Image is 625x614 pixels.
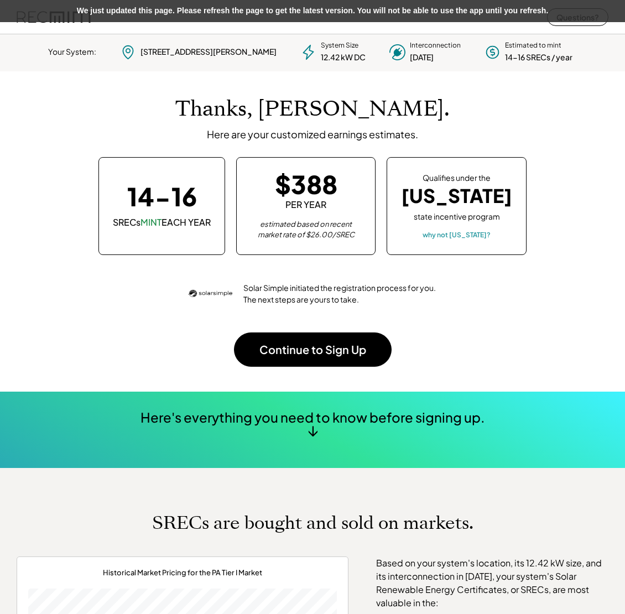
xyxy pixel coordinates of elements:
div: Your System: [48,46,96,58]
div: why not [US_STATE]? [423,231,491,240]
div: Here are your customized earnings estimates. [207,128,418,141]
div: 14-16 [127,184,197,209]
div: ↓ [308,422,318,438]
div: PER YEAR [285,199,326,211]
button: Continue to Sign Up [234,332,392,367]
h1: SRECs are bought and sold on markets. [152,512,473,534]
img: Logo_Horizontal-Black.png [188,272,232,316]
div: System Size [321,41,358,50]
div: 12.42 kW DC [321,52,366,63]
div: $388 [275,171,337,196]
div: 14-16 SRECs / year [505,52,572,63]
div: Based on your system's location, its 12.42 kW size, and its interconnection in [DATE], your syste... [376,556,608,610]
div: state incentive program [414,210,500,222]
div: [US_STATE] [401,185,512,207]
div: Interconnection [410,41,461,50]
h1: Thanks, [PERSON_NAME]. [175,96,450,122]
div: estimated based on recent market rate of $26.00/SREC [251,219,361,241]
div: Here's everything you need to know before signing up. [140,408,485,427]
div: Historical Market Pricing for the PA Tier I Market [103,568,262,577]
div: [DATE] [410,52,434,63]
div: Solar Simple initiated the registration process for you. The next steps are yours to take. [243,282,437,305]
div: Qualifies under the [423,173,491,184]
div: SRECs EACH YEAR [113,216,211,228]
font: MINT [140,216,162,228]
div: Estimated to mint [505,41,561,50]
div: [STREET_ADDRESS][PERSON_NAME] [140,46,277,58]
